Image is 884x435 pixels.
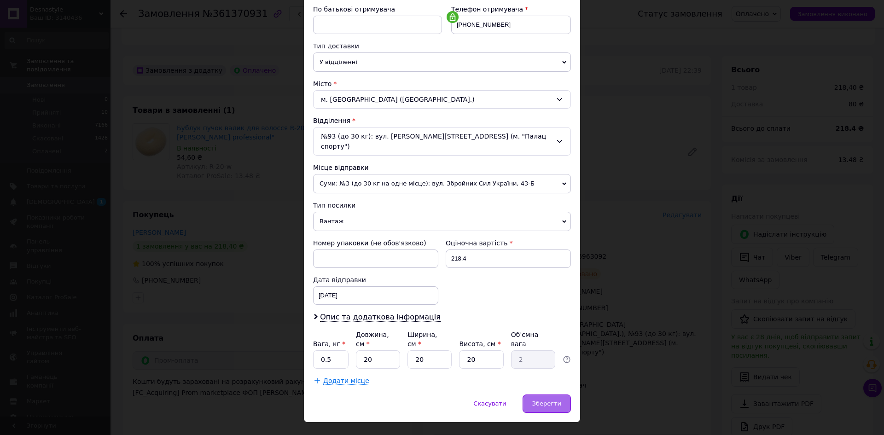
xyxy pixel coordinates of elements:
span: Скасувати [473,400,506,407]
span: Додати місце [323,377,369,385]
span: У відділенні [313,52,571,72]
label: Висота, см [459,340,500,348]
div: Відділення [313,116,571,125]
span: Телефон отримувача [451,6,523,13]
span: Вантаж [313,212,571,231]
span: Тип доставки [313,42,359,50]
span: По батькові отримувача [313,6,395,13]
label: Вага, кг [313,340,345,348]
div: Об'ємна вага [511,330,555,348]
div: Місто [313,79,571,88]
span: Місце відправки [313,164,369,171]
span: Опис та додаткова інформація [320,313,441,322]
div: №93 (до 30 кг): вул. [PERSON_NAME][STREET_ADDRESS] (м. "Палац спорту") [313,127,571,156]
div: Оціночна вартість [446,238,571,248]
div: м. [GEOGRAPHIC_DATA] ([GEOGRAPHIC_DATA].) [313,90,571,109]
div: Номер упаковки (не обов'язково) [313,238,438,248]
label: Довжина, см [356,331,389,348]
input: +380 [451,16,571,34]
div: Дата відправки [313,275,438,284]
span: Суми: №3 (до 30 кг на одне місце): вул. Збройних Сил України, 43-Б [313,174,571,193]
label: Ширина, см [407,331,437,348]
span: Зберегти [532,400,561,407]
span: Тип посилки [313,202,355,209]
